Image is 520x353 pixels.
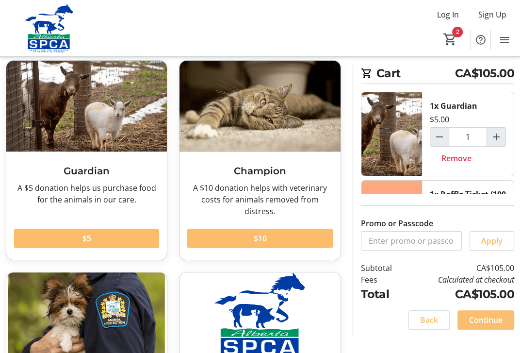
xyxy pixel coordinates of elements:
[430,149,483,168] button: Remove
[457,310,514,330] button: Continue
[179,61,340,151] img: Champion
[187,229,332,248] button: $10
[449,127,487,147] input: Guardian Quantity
[6,61,167,151] img: Guardian
[82,233,91,244] span: $5
[253,233,266,244] span: $10
[441,31,459,48] button: Cart
[429,7,467,22] button: Log In
[408,310,450,330] button: Back
[405,286,514,303] td: CA$105.00
[430,128,449,146] button: Decrement by one
[441,152,471,164] span: Remove
[361,274,406,286] td: Fees
[361,92,422,176] img: Guardian
[495,30,514,50] button: Menu
[422,181,514,289] div: Total Tickets: 100
[361,231,462,251] input: Enter promo or passcode
[455,65,514,82] span: CA$105.00
[478,9,506,20] span: Sign Up
[14,164,159,178] h3: Guardian
[487,128,505,146] button: Increment by one
[14,182,159,205] div: A $5 donation helps us purchase food for the animals in our care.
[361,218,433,229] label: Promo or Passcode
[405,262,514,274] td: CA$105.00
[430,114,449,125] div: $5.00
[430,100,477,112] div: 1x Guardian
[361,65,514,84] h2: Cart
[361,286,406,303] td: Total
[420,314,438,326] span: Back
[471,7,514,22] button: Sign Up
[481,235,503,247] span: Apply
[470,231,514,251] button: Apply
[437,9,459,20] span: Log In
[6,4,92,52] img: Alberta SPCA's Logo
[14,229,159,248] button: $5
[361,262,406,274] td: Subtotal
[469,314,503,326] span: Continue
[405,274,514,286] td: Calculated at checkout
[430,188,506,212] div: 1x Raffle Ticket (100 for $100.00)
[471,30,490,50] button: Help
[187,164,332,178] h3: Champion
[187,182,332,217] div: A $10 donation helps with veterinary costs for animals removed from distress.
